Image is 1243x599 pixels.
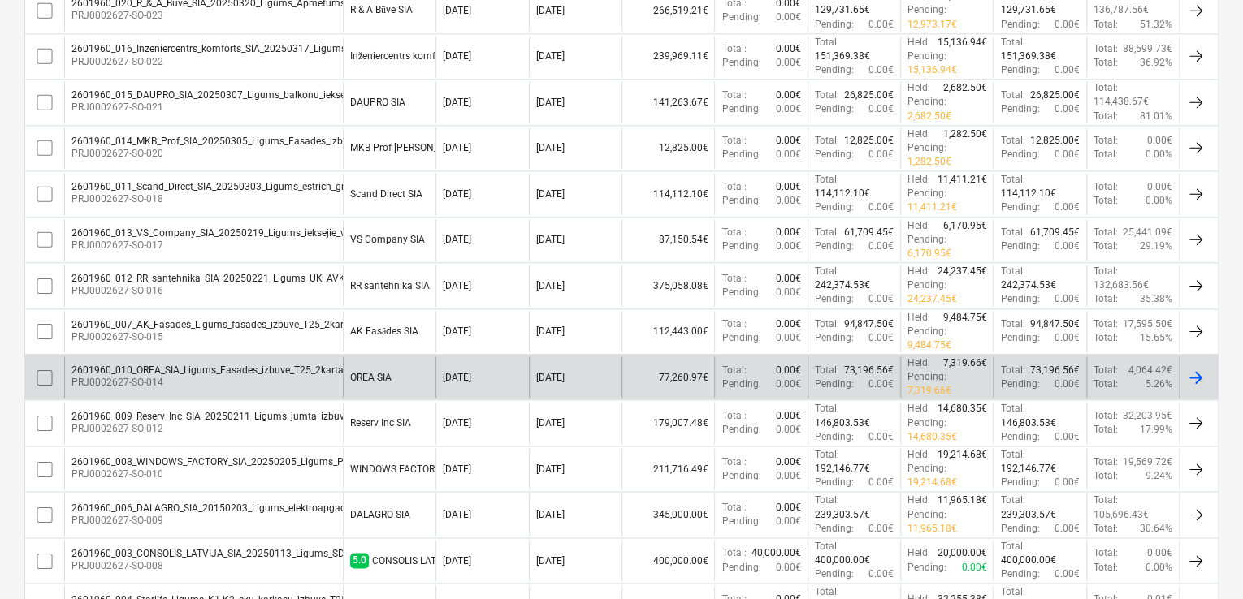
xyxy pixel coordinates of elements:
[1000,173,1024,187] p: Total :
[868,102,894,116] p: 0.00€
[721,272,746,286] p: Total :
[815,331,854,345] p: Pending :
[907,356,930,370] p: Held :
[1094,18,1118,32] p: Total :
[868,377,894,391] p: 0.00€
[1000,317,1024,331] p: Total :
[1123,317,1172,331] p: 17,595.50€
[721,56,760,70] p: Pending :
[721,377,760,391] p: Pending :
[776,469,801,483] p: 0.00€
[71,227,488,239] div: 2601960_013_VS_Company_SIA_20250219_Ligums_ieksejie_vajstravu_tikli_T25_2karta_AK.pdf
[907,155,951,169] p: 1,282.50€
[776,272,801,286] p: 0.00€
[907,187,946,200] p: Pending :
[907,3,946,17] p: Pending :
[815,134,839,148] p: Total :
[1094,377,1118,391] p: Total :
[815,187,870,200] p: 114,112.10€
[844,226,894,239] p: 61,709.45€
[350,463,457,475] div: WINDOWS FACTORY SIA
[621,173,714,214] div: 114,112.10€
[907,338,951,352] p: 9,484.75€
[1000,416,1055,430] p: 146,803.53€
[1094,423,1118,437] p: Total :
[937,265,986,278] p: 24,237.45€
[721,423,760,437] p: Pending :
[907,219,930,233] p: Held :
[1094,226,1118,239] p: Total :
[443,97,471,108] div: [DATE]
[1123,42,1172,56] p: 88,599.73€
[1094,134,1118,148] p: Total :
[443,325,471,337] div: [DATE]
[907,325,946,338] p: Pending :
[815,508,870,522] p: 239,303.57€
[1094,265,1118,278] p: Total :
[1055,63,1080,77] p: 0.00€
[350,417,411,429] div: Reserv Inc SIA
[71,101,505,114] p: PRJ0002627-SO-021
[907,110,951,123] p: 2,682.50€
[721,364,746,377] p: Total :
[868,331,894,345] p: 0.00€
[71,147,444,161] p: PRJ0002627-SO-020
[443,463,471,475] div: [DATE]
[776,239,801,253] p: 0.00€
[815,430,854,444] p: Pending :
[721,134,746,148] p: Total :
[71,502,547,514] div: 2601960_006_DALAGRO_SIA_20150203_Ligums_elektroapgades_ieksejie_tikli_T25_2karta_30.01AK_KK1.pdf
[1000,226,1024,239] p: Total :
[815,200,854,214] p: Pending :
[621,127,714,169] div: 12,825.00€
[776,194,801,208] p: 0.00€
[1094,493,1118,507] p: Total :
[71,376,361,390] p: PRJ0002627-SO-014
[1123,455,1172,469] p: 19,569.72€
[1000,88,1024,102] p: Total :
[776,331,801,345] p: 0.00€
[1146,469,1172,483] p: 9.24%
[907,476,957,489] p: 19,214.68€
[1055,476,1080,489] p: 0.00€
[1055,430,1080,444] p: 0.00€
[536,463,565,475] div: [DATE]
[71,43,464,55] div: 2601960_016_Inzeniercentrs_komforts_SIA_20250317_Ligums_ventilācija_T25_2karta.pdf
[1000,377,1039,391] p: Pending :
[71,514,547,528] p: PRJ0002627-SO-009
[536,417,565,429] div: [DATE]
[1140,18,1172,32] p: 51.32%
[621,81,714,123] div: 141,263.67€
[721,317,746,331] p: Total :
[942,311,986,325] p: 9,484.75€
[721,42,746,56] p: Total :
[868,148,894,162] p: 0.00€
[536,325,565,337] div: [DATE]
[350,142,468,153] div: MKB Prof SIA
[776,423,801,437] p: 0.00€
[1030,317,1080,331] p: 94,847.50€
[1000,448,1024,462] p: Total :
[844,88,894,102] p: 26,825.00€
[1000,265,1024,278] p: Total :
[937,493,986,507] p: 11,965.18€
[868,430,894,444] p: 0.00€
[1055,377,1080,391] p: 0.00€
[907,493,930,507] p: Held :
[536,280,565,291] div: [DATE]
[907,265,930,278] p: Held :
[443,142,471,153] div: [DATE]
[776,501,801,515] p: 0.00€
[907,95,946,109] p: Pending :
[721,455,746,469] p: Total :
[1094,148,1118,162] p: Total :
[1055,148,1080,162] p: 0.00€
[721,286,760,299] p: Pending :
[815,18,854,32] p: Pending :
[815,226,839,239] p: Total :
[907,141,946,155] p: Pending :
[815,88,839,102] p: Total :
[1146,377,1172,391] p: 5.26%
[868,239,894,253] p: 0.00€
[71,136,444,147] div: 2601960_014_MKB_Prof_SIA_20250305_Ligums_Fasades_izbuve_K1_T25_2k_AK.pdf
